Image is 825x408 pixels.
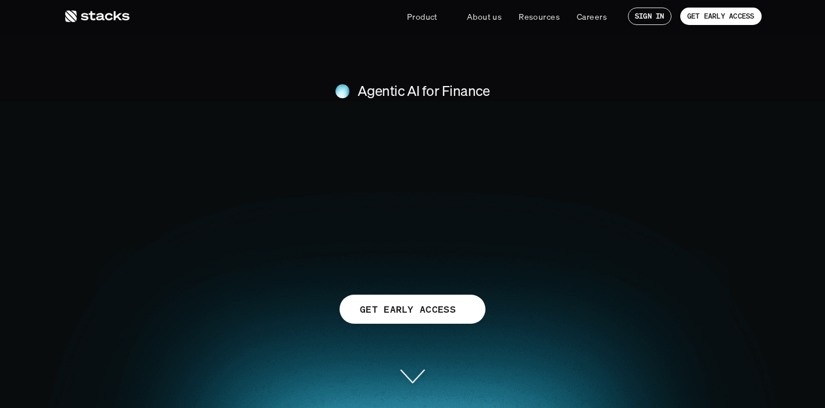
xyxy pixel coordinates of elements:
span: e [220,198,246,253]
span: u [591,142,621,198]
p: Careers [577,10,607,23]
span: r [395,198,414,253]
span: o [475,142,503,198]
span: t [526,198,542,253]
span: F [284,142,314,198]
a: Resources [512,6,567,27]
span: v [555,198,582,253]
p: GET EARLY ACCESS [360,301,456,318]
span: T [187,198,220,253]
span: s [330,198,353,253]
p: GET EARLY ACCESS [687,12,755,20]
span: m [273,198,320,253]
span: e [249,142,274,198]
span: i [408,142,420,198]
p: SIGN IN [635,12,665,20]
span: n [362,142,391,198]
span: r [447,142,466,198]
span: f [503,142,520,198]
span: u [471,198,501,253]
p: Product [407,10,438,23]
span: T [185,142,219,198]
span: ’ [320,198,330,253]
p: About us [467,10,502,23]
a: About us [460,6,509,27]
a: Careers [570,6,614,27]
span: t [391,142,408,198]
span: Y [530,142,563,198]
span: r [621,142,640,198]
span: o [563,142,591,198]
span: t [595,198,611,253]
span: d [442,198,471,253]
a: SIGN IN [628,8,672,25]
h4: Agentic AI for Finance [358,81,490,101]
p: Resources [519,10,560,23]
span: y [612,198,638,253]
span: c [501,198,526,253]
span: a [247,198,273,253]
span: i [582,198,595,253]
span: o [334,142,362,198]
span: e [421,142,447,198]
span: P [363,198,395,253]
span: r [314,142,333,198]
span: o [414,198,442,253]
span: h [219,142,248,198]
span: i [542,198,555,253]
a: GET EARLY ACCESS [340,295,485,324]
a: GET EARLY ACCESS [680,8,762,25]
